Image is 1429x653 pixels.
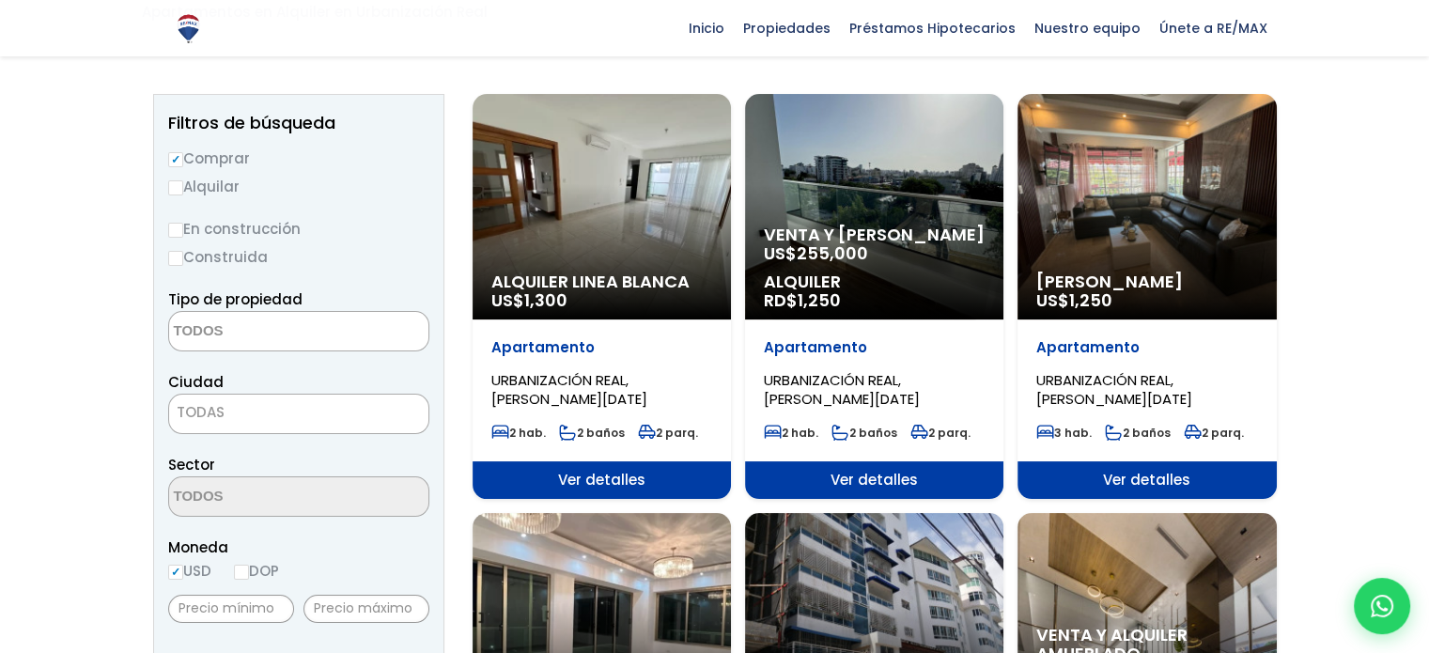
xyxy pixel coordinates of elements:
[473,94,731,499] a: Alquiler Linea Blanca US$1,300 Apartamento URBANIZACIÓN REAL, [PERSON_NAME][DATE] 2 hab. 2 baños ...
[169,312,351,352] textarea: Search
[1105,425,1171,441] span: 2 baños
[840,14,1025,42] span: Préstamos Hipotecarios
[764,370,920,409] span: URBANIZACIÓN REAL, [PERSON_NAME][DATE]
[168,455,215,474] span: Sector
[764,272,985,291] span: Alquiler
[1036,370,1192,409] span: URBANIZACIÓN REAL, [PERSON_NAME][DATE]
[1184,425,1244,441] span: 2 parq.
[831,425,897,441] span: 2 baños
[168,152,183,167] input: Comprar
[491,272,712,291] span: Alquiler Linea Blanca
[745,461,1003,499] span: Ver detalles
[491,338,712,357] p: Apartamento
[910,425,971,441] span: 2 parq.
[1150,14,1277,42] span: Únete a RE/MAX
[734,14,840,42] span: Propiedades
[168,223,183,238] input: En construcción
[473,461,731,499] span: Ver detalles
[1017,94,1276,499] a: [PERSON_NAME] US$1,250 Apartamento URBANIZACIÓN REAL, [PERSON_NAME][DATE] 3 hab. 2 baños 2 parq. ...
[168,217,429,241] label: En construcción
[1017,461,1276,499] span: Ver detalles
[168,559,211,583] label: USD
[679,14,734,42] span: Inicio
[638,425,698,441] span: 2 parq.
[1036,338,1257,357] p: Apartamento
[491,425,546,441] span: 2 hab.
[559,425,625,441] span: 2 baños
[1025,14,1150,42] span: Nuestro equipo
[172,12,205,45] img: Logo de REMAX
[168,565,183,580] input: USD
[168,289,303,309] span: Tipo de propiedad
[764,338,985,357] p: Apartamento
[764,241,868,265] span: US$
[303,595,429,623] input: Precio máximo
[168,180,183,195] input: Alquilar
[491,288,567,312] span: US$
[1036,425,1092,441] span: 3 hab.
[234,559,279,583] label: DOP
[1069,288,1112,312] span: 1,250
[168,595,294,623] input: Precio mínimo
[168,394,429,434] span: TODAS
[168,114,429,132] h2: Filtros de búsqueda
[168,245,429,269] label: Construida
[168,147,429,170] label: Comprar
[169,477,351,518] textarea: Search
[168,251,183,266] input: Construida
[797,241,868,265] span: 255,000
[745,94,1003,499] a: Venta y [PERSON_NAME] US$255,000 Alquiler RD$1,250 Apartamento URBANIZACIÓN REAL, [PERSON_NAME][D...
[491,370,647,409] span: URBANIZACIÓN REAL, [PERSON_NAME][DATE]
[168,372,224,392] span: Ciudad
[764,288,841,312] span: RD$
[169,399,428,426] span: TODAS
[168,175,429,198] label: Alquilar
[798,288,841,312] span: 1,250
[168,536,429,559] span: Moneda
[524,288,567,312] span: 1,300
[1036,272,1257,291] span: [PERSON_NAME]
[234,565,249,580] input: DOP
[177,402,225,422] span: TODAS
[1036,288,1112,312] span: US$
[764,225,985,244] span: Venta y [PERSON_NAME]
[764,425,818,441] span: 2 hab.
